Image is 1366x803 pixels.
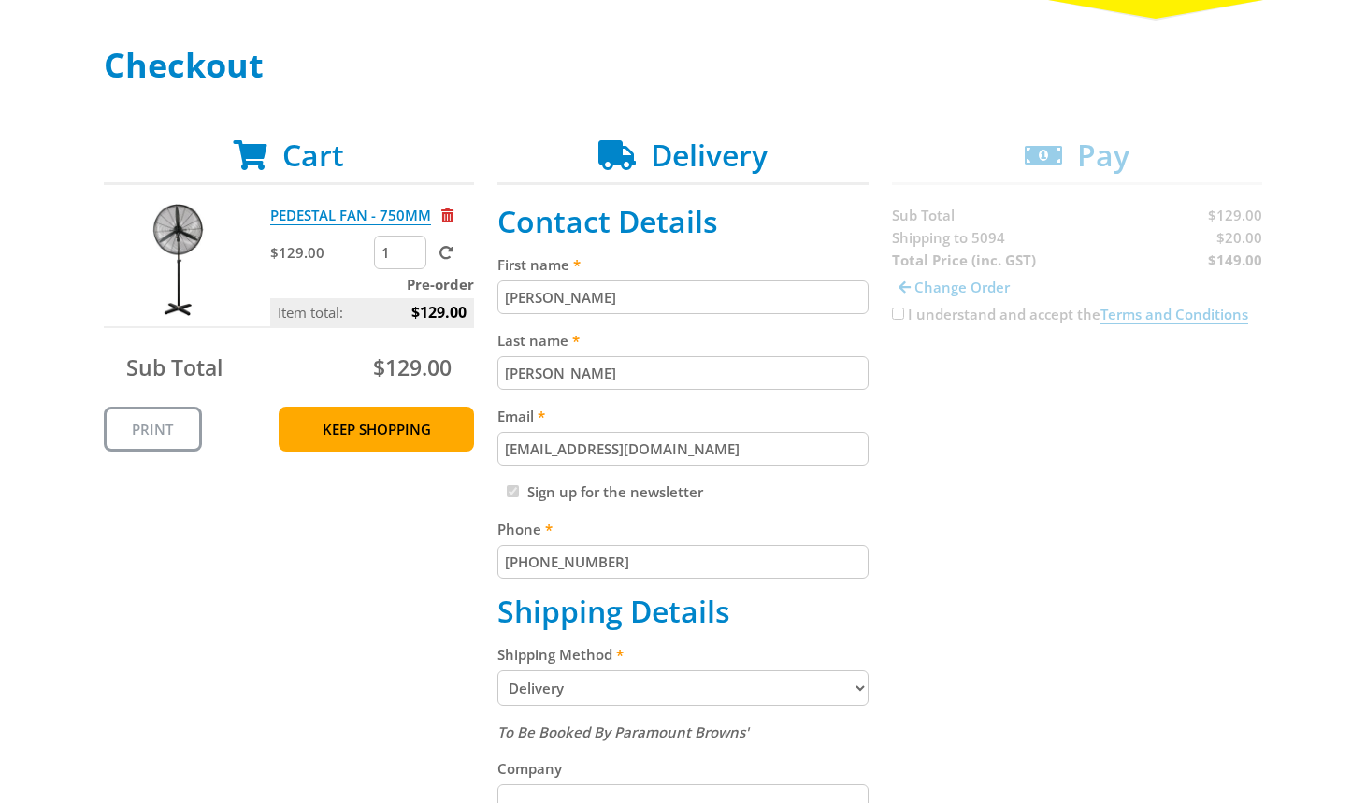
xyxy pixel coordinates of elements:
[497,594,869,629] h2: Shipping Details
[497,545,869,579] input: Please enter your telephone number.
[411,298,467,326] span: $129.00
[497,432,869,466] input: Please enter your email address.
[497,253,869,276] label: First name
[126,352,223,382] span: Sub Total
[282,135,344,175] span: Cart
[104,407,202,452] a: Print
[497,670,869,706] select: Please select a shipping method.
[497,204,869,239] h2: Contact Details
[104,47,1263,84] h1: Checkout
[497,723,749,741] em: To Be Booked By Paramount Browns'
[279,407,474,452] a: Keep Shopping
[497,329,869,351] label: Last name
[270,298,474,326] p: Item total:
[270,206,431,225] a: PEDESTAL FAN - 750MM
[497,518,869,540] label: Phone
[122,204,234,316] img: PEDESTAL FAN - 750MM
[527,482,703,501] label: Sign up for the newsletter
[497,356,869,390] input: Please enter your last name.
[497,643,869,666] label: Shipping Method
[497,757,869,780] label: Company
[270,241,370,264] p: $129.00
[373,352,452,382] span: $129.00
[270,273,474,295] p: Pre-order
[441,206,453,224] a: Remove from cart
[651,135,768,175] span: Delivery
[497,405,869,427] label: Email
[497,280,869,314] input: Please enter your first name.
